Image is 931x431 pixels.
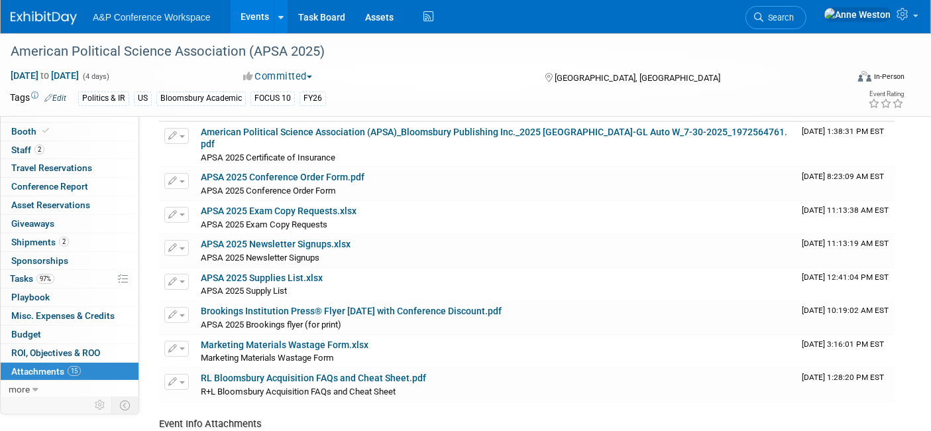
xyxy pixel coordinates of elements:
[868,91,904,97] div: Event Rating
[201,387,396,397] span: R+L Bloomsbury Acquisition FAQs and Cheat Sheet
[802,172,884,181] span: Upload Timestamp
[10,91,66,106] td: Tags
[11,366,81,377] span: Attachments
[1,159,138,177] a: Travel Reservations
[796,167,895,200] td: Upload Timestamp
[802,373,884,382] span: Upload Timestamp
[201,320,341,330] span: APSA 2025 Brookings flyer (for print)
[763,13,794,23] span: Search
[802,339,884,349] span: Upload Timestamp
[1,141,138,159] a: Staff2
[59,237,69,247] span: 2
[802,127,884,136] span: Upload Timestamp
[6,40,828,64] div: American Political Science Association (APSA 2025)
[159,418,262,430] span: Event Info Attachments
[201,306,502,316] a: Brookings Institution Press® Flyer [DATE] with Conference Discount.pdf
[250,92,295,105] div: FOCUS 10
[10,273,54,284] span: Tasks
[36,274,54,284] span: 97%
[9,384,30,395] span: more
[11,292,50,302] span: Playbook
[201,253,319,263] span: APSA 2025 Newsletter Signups
[201,153,335,162] span: APSA 2025 Certificate of Insurance
[300,92,326,105] div: FY26
[82,72,109,81] span: (4 days)
[1,178,138,196] a: Conference Report
[555,73,720,83] span: [GEOGRAPHIC_DATA], [GEOGRAPHIC_DATA]
[1,123,138,141] a: Booth
[156,92,246,105] div: Bloomsbury Academic
[1,233,138,251] a: Shipments2
[201,339,368,350] a: Marketing Materials Wastage Form.xlsx
[1,381,138,399] a: more
[93,12,211,23] span: A&P Conference Workspace
[1,326,138,343] a: Budget
[10,70,80,82] span: [DATE] [DATE]
[89,397,112,414] td: Personalize Event Tab Strip
[78,92,129,105] div: Politics & IR
[1,344,138,362] a: ROI, Objectives & ROO
[11,310,115,321] span: Misc. Expenses & Credits
[1,307,138,325] a: Misc. Expenses & Credits
[824,7,891,22] img: Anne Weston
[802,273,889,282] span: Upload Timestamp
[201,239,351,249] a: APSA 2025 Newsletter Signups.xlsx
[796,268,895,301] td: Upload Timestamp
[1,252,138,270] a: Sponsorships
[858,71,871,82] img: Format-Inperson.png
[11,126,52,137] span: Booth
[201,186,336,196] span: APSA 2025 Conference Order Form
[38,70,51,81] span: to
[11,145,44,155] span: Staff
[201,127,787,149] a: American Political Science Association (APSA)_Bloomsbury Publishing Inc._2025 [GEOGRAPHIC_DATA]-G...
[796,301,895,334] td: Upload Timestamp
[796,335,895,368] td: Upload Timestamp
[68,366,81,376] span: 15
[802,206,889,215] span: Upload Timestamp
[1,363,138,381] a: Attachments15
[201,373,426,383] a: RL Bloomsbury Acquisition FAQs and Cheat Sheet.pdf
[1,288,138,306] a: Playbook
[201,206,356,216] a: APSA 2025 Exam Copy Requests.xlsx
[796,368,895,401] td: Upload Timestamp
[11,11,77,25] img: ExhibitDay
[11,329,41,339] span: Budget
[11,218,54,229] span: Giveaways
[745,6,806,29] a: Search
[873,72,904,82] div: In-Person
[1,196,138,214] a: Asset Reservations
[201,172,364,182] a: APSA 2025 Conference Order Form.pdf
[796,201,895,234] td: Upload Timestamp
[796,234,895,267] td: Upload Timestamp
[11,347,100,358] span: ROI, Objectives & ROO
[112,397,139,414] td: Toggle Event Tabs
[772,69,904,89] div: Event Format
[11,255,68,266] span: Sponsorships
[201,219,327,229] span: APSA 2025 Exam Copy Requests
[11,200,90,210] span: Asset Reservations
[796,122,895,167] td: Upload Timestamp
[802,239,889,248] span: Upload Timestamp
[134,92,152,105] div: US
[201,273,323,283] a: APSA 2025 Supplies List.xlsx
[239,70,317,84] button: Committed
[44,93,66,103] a: Edit
[11,237,69,247] span: Shipments
[11,162,92,173] span: Travel Reservations
[201,286,287,296] span: APSA 2025 Supply List
[201,353,334,363] span: Marketing Materials Wastage Form
[1,270,138,288] a: Tasks97%
[11,181,88,192] span: Conference Report
[42,127,49,135] i: Booth reservation complete
[802,306,889,315] span: Upload Timestamp
[34,145,44,154] span: 2
[1,215,138,233] a: Giveaways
